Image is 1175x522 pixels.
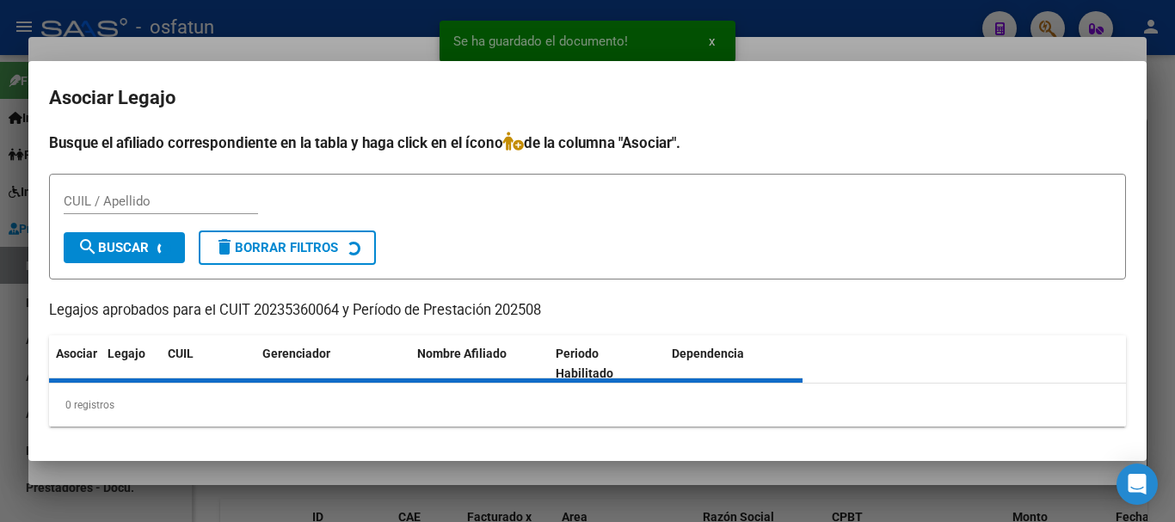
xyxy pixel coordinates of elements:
span: Dependencia [672,347,744,360]
div: Open Intercom Messenger [1117,464,1158,505]
span: Asociar [56,347,97,360]
span: Periodo Habilitado [556,347,613,380]
h4: Busque el afiliado correspondiente en la tabla y haga click en el ícono de la columna "Asociar". [49,132,1126,154]
datatable-header-cell: Legajo [101,335,161,392]
span: CUIL [168,347,194,360]
datatable-header-cell: Nombre Afiliado [410,335,549,392]
datatable-header-cell: Dependencia [665,335,803,392]
mat-icon: delete [214,236,235,257]
h2: Asociar Legajo [49,82,1126,114]
datatable-header-cell: Gerenciador [255,335,410,392]
datatable-header-cell: CUIL [161,335,255,392]
span: Gerenciador [262,347,330,360]
button: Buscar [64,232,185,263]
p: Legajos aprobados para el CUIT 20235360064 y Período de Prestación 202508 [49,300,1126,322]
datatable-header-cell: Asociar [49,335,101,392]
span: Buscar [77,240,149,255]
div: 0 registros [49,384,1126,427]
button: Borrar Filtros [199,230,376,265]
datatable-header-cell: Periodo Habilitado [549,335,665,392]
span: Nombre Afiliado [417,347,507,360]
span: Borrar Filtros [214,240,338,255]
mat-icon: search [77,236,98,257]
span: Legajo [108,347,145,360]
